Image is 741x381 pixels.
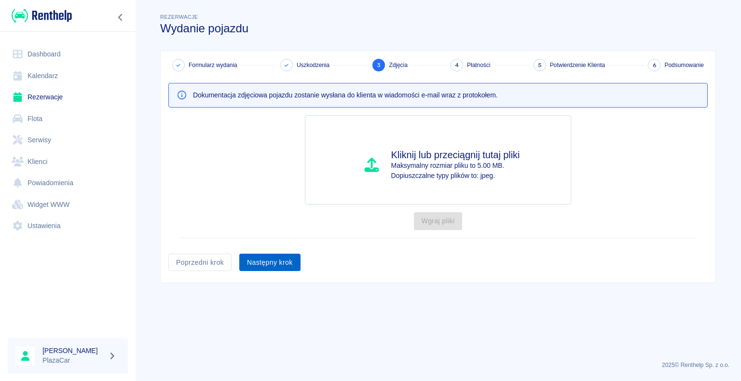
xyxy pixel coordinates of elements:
span: 6 [653,60,656,70]
a: Widget WWW [8,194,128,216]
span: Zdjęcia [389,61,407,69]
a: Dashboard [8,43,128,65]
span: 5 [538,60,542,70]
p: PlazaCar [42,355,104,366]
h6: [PERSON_NAME] [42,346,104,355]
a: Flota [8,108,128,130]
h3: Wydanie pojazdu [160,22,716,35]
a: Powiadomienia [8,172,128,194]
span: Uszkodzenia [297,61,329,69]
span: 3 [377,60,381,70]
span: Potwierdzenie Klienta [550,61,605,69]
span: Podsumowanie [664,61,704,69]
a: Ustawienia [8,215,128,237]
button: Następny krok [239,254,301,272]
a: Rezerwacje [8,86,128,108]
span: Płatności [467,61,490,69]
span: 4 [455,60,459,70]
span: Formularz wydania [189,61,237,69]
span: Rezerwacje [160,14,198,20]
button: Zwiń nawigację [113,11,128,24]
a: Serwisy [8,129,128,151]
p: Dokumentacja zdjęciowa pojazdu zostanie wysłana do klienta w wiadomości e-mail wraz z protokołem. [193,90,498,100]
img: Renthelp logo [12,8,72,24]
p: Maksymalny rozmiar pliku to 5.00 MB. [391,161,520,171]
a: Renthelp logo [8,8,72,24]
p: 2025 © Renthelp Sp. z o.o. [147,361,729,369]
p: Dopiuszczalne typy plików to: jpeg. [391,171,520,181]
h4: Kliknij lub przeciągnij tutaj pliki [391,149,520,161]
a: Kalendarz [8,65,128,87]
a: Klienci [8,151,128,173]
button: Poprzedni krok [168,254,232,272]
